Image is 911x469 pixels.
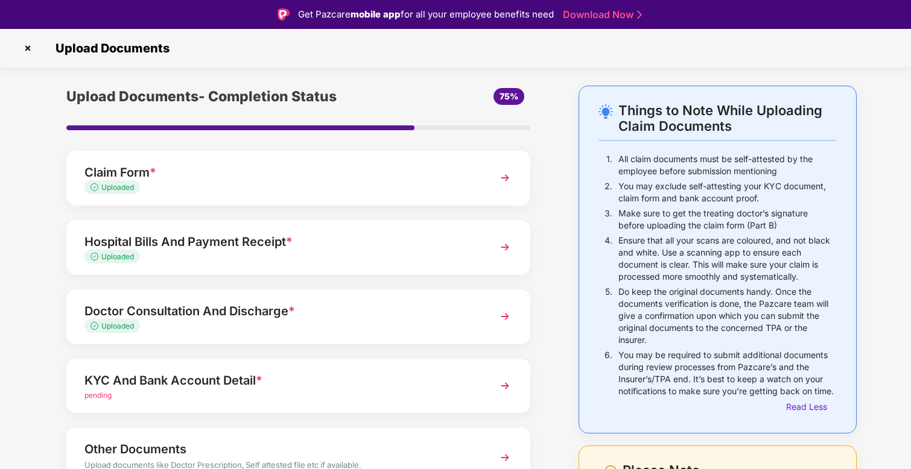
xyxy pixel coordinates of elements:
[84,301,477,321] div: Doctor Consultation And Discharge
[598,104,613,119] img: svg+xml;base64,PHN2ZyB4bWxucz0iaHR0cDovL3d3dy53My5vcmcvMjAwMC9zdmciIHdpZHRoPSIyNC4wOTMiIGhlaWdodD...
[618,207,836,231] p: Make sure to get the treating doctor’s signature before uploading the claim form (Part B)
[494,236,516,258] img: svg+xml;base64,PHN2ZyBpZD0iTmV4dCIgeG1sbnM9Imh0dHA6Ly93d3cudzMub3JnLzIwMDAvc3ZnIiB3aWR0aD0iMzYiIG...
[84,163,477,182] div: Claim Form
[618,234,836,283] p: Ensure that all your scans are coloured, and not black and white. Use a scanning app to ensure ea...
[66,86,375,107] div: Upload Documents- Completion Status
[494,167,516,189] img: svg+xml;base64,PHN2ZyBpZD0iTmV4dCIgeG1sbnM9Imh0dHA6Ly93d3cudzMub3JnLzIwMDAvc3ZnIiB3aWR0aD0iMzYiIG...
[84,391,112,400] span: pending
[494,306,516,327] img: svg+xml;base64,PHN2ZyBpZD0iTmV4dCIgeG1sbnM9Imh0dHA6Ly93d3cudzMub3JnLzIwMDAvc3ZnIiB3aWR0aD0iMzYiIG...
[84,371,477,390] div: KYC And Bank Account Detail
[90,183,101,191] img: svg+xml;base64,PHN2ZyB4bWxucz0iaHR0cDovL3d3dy53My5vcmcvMjAwMC9zdmciIHdpZHRoPSIxMy4zMzMiIGhlaWdodD...
[298,7,554,22] div: Get Pazcare for all your employee benefits need
[618,153,836,177] p: All claim documents must be self-attested by the employee before submission mentioning
[606,153,612,177] p: 1.
[618,180,836,204] p: You may exclude self-attesting your KYC document, claim form and bank account proof.
[563,8,638,21] a: Download Now
[605,286,612,346] p: 5.
[618,102,836,134] div: Things to Note While Uploading Claim Documents
[494,447,516,468] img: svg+xml;base64,PHN2ZyBpZD0iTmV4dCIgeG1sbnM9Imh0dHA6Ly93d3cudzMub3JnLzIwMDAvc3ZnIiB3aWR0aD0iMzYiIG...
[605,180,612,204] p: 2.
[18,39,37,58] img: svg+xml;base64,PHN2ZyBpZD0iQ3Jvc3MtMzJ4MzIiIHhtbG5zPSJodHRwOi8vd3d3LnczLm9yZy8yMDAwL3N2ZyIgd2lkdG...
[786,400,836,414] div: Read Less
[637,8,642,21] img: Stroke
[605,207,612,231] p: 3.
[500,91,518,101] span: 75%
[101,183,134,192] span: Uploaded
[84,232,477,251] div: Hospital Bills And Payment Receipt
[618,286,836,346] p: Do keep the original documents handy. Once the documents verification is done, the Pazcare team w...
[84,439,477,459] div: Other Documents
[351,8,401,20] strong: mobile app
[90,322,101,330] img: svg+xml;base64,PHN2ZyB4bWxucz0iaHR0cDovL3d3dy53My5vcmcvMjAwMC9zdmciIHdpZHRoPSIxMy4zMzMiIGhlaWdodD...
[605,234,612,283] p: 4.
[278,8,290,20] img: Logo
[101,321,134,330] span: Uploaded
[494,375,516,397] img: svg+xml;base64,PHN2ZyBpZD0iTmV4dCIgeG1sbnM9Imh0dHA6Ly93d3cudzMub3JnLzIwMDAvc3ZnIiB3aWR0aD0iMzYiIG...
[43,41,176,55] span: Upload Documents
[605,349,612,397] p: 6.
[618,349,836,397] p: You may be required to submit additional documents during review processes from Pazcare’s and the...
[101,252,134,261] span: Uploaded
[90,253,101,260] img: svg+xml;base64,PHN2ZyB4bWxucz0iaHR0cDovL3d3dy53My5vcmcvMjAwMC9zdmciIHdpZHRoPSIxMy4zMzMiIGhlaWdodD...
